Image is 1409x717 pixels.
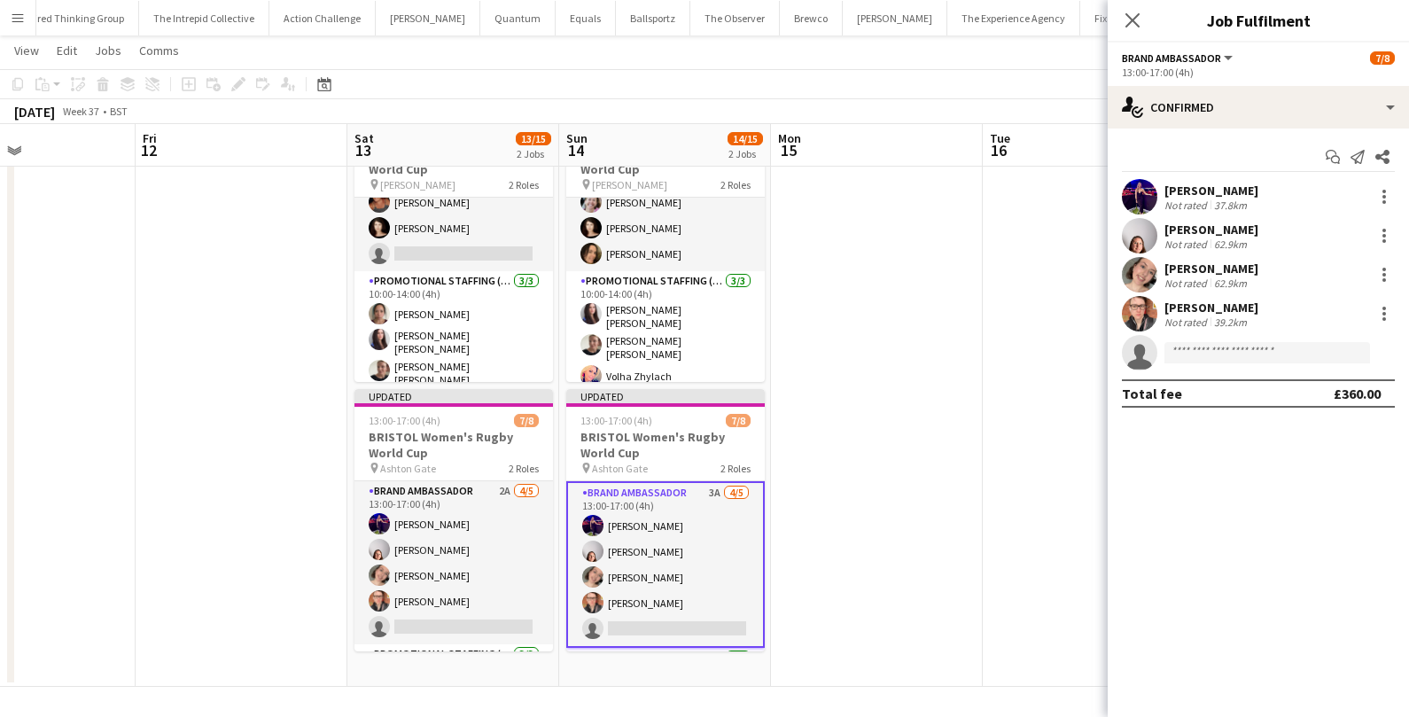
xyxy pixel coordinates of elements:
app-job-card: 09:00-14:00 (5h)7/7EXETER Women's Rugby World Cup [PERSON_NAME]2 RolesBrand Ambassador4/409:00-13... [566,120,765,382]
div: 39.2km [1210,316,1250,329]
button: Brewco [780,1,843,35]
span: 2 Roles [509,178,539,191]
div: Not rated [1164,199,1210,212]
a: View [7,39,46,62]
span: Ashton Gate [592,462,648,475]
h3: BRISTOL Women's Rugby World Cup [354,429,553,461]
span: 16 [987,140,1010,160]
div: [PERSON_NAME] [1164,183,1258,199]
span: 13/15 [516,132,551,145]
div: Not rated [1164,277,1210,290]
span: 7/8 [514,414,539,427]
app-job-card: 09:00-14:00 (5h)6/7EXETER Women's Rugby World Cup [PERSON_NAME]2 RolesBrand Ambassador1A3/409:00-... [354,120,553,382]
div: [DATE] [14,103,55,121]
div: 37.8km [1210,199,1250,212]
span: Mon [778,130,801,146]
button: Ballsportz [616,1,690,35]
span: 2 Roles [720,178,751,191]
span: 12 [140,140,157,160]
button: Inspired Thinking Group [2,1,139,35]
app-card-role: Promotional Staffing (Brand Ambassadors)3/310:00-14:00 (4h)[PERSON_NAME] [PERSON_NAME][PERSON_NAM... [566,271,765,394]
button: The Intrepid Collective [139,1,269,35]
app-card-role: Brand Ambassador3A4/513:00-17:00 (4h)[PERSON_NAME][PERSON_NAME][PERSON_NAME][PERSON_NAME] [566,481,765,648]
span: Fri [143,130,157,146]
span: 2 Roles [509,462,539,475]
span: View [14,43,39,58]
button: Equals [556,1,616,35]
span: 13:00-17:00 (4h) [369,414,440,427]
button: [PERSON_NAME] [376,1,480,35]
div: 13:00-17:00 (4h) [1122,66,1395,79]
h3: Job Fulfilment [1108,9,1409,32]
h3: BRISTOL Women's Rugby World Cup [566,429,765,461]
app-card-role: Brand Ambassador1A3/409:00-13:00 (4h)Volha Zhylach[PERSON_NAME][PERSON_NAME] [354,134,553,271]
app-card-role: Brand Ambassador2A4/513:00-17:00 (4h)[PERSON_NAME][PERSON_NAME][PERSON_NAME][PERSON_NAME] [354,481,553,644]
span: 15 [775,140,801,160]
app-card-role: Promotional Staffing (Brand Ambassadors)3/310:00-14:00 (4h)[PERSON_NAME][PERSON_NAME] [PERSON_NAM... [354,271,553,394]
button: The Observer [690,1,780,35]
app-job-card: Updated13:00-17:00 (4h)7/8BRISTOL Women's Rugby World Cup Ashton Gate2 RolesBrand Ambassador2A4/5... [354,389,553,651]
span: Sun [566,130,588,146]
button: Action Challenge [269,1,376,35]
div: 2 Jobs [728,147,762,160]
app-job-card: Updated13:00-17:00 (4h)7/8BRISTOL Women's Rugby World Cup Ashton Gate2 RolesBrand Ambassador3A4/5... [566,389,765,651]
div: [PERSON_NAME] [1164,300,1258,316]
a: Jobs [88,39,128,62]
div: Not rated [1164,316,1210,329]
div: Confirmed [1108,86,1409,129]
a: Edit [50,39,84,62]
div: 62.9km [1210,277,1250,290]
span: 2 Roles [720,462,751,475]
div: 62.9km [1210,238,1250,251]
span: Ashton Gate [380,462,436,475]
span: Jobs [95,43,121,58]
span: Week 37 [58,105,103,118]
span: Comms [139,43,179,58]
span: 13:00-17:00 (4h) [580,414,652,427]
button: Fix Radio [1080,1,1149,35]
span: 7/8 [1370,51,1395,65]
span: 14/15 [728,132,763,145]
div: Total fee [1122,385,1182,402]
span: 13 [352,140,374,160]
span: 7/8 [726,414,751,427]
div: Updated [354,389,553,403]
button: [PERSON_NAME] [843,1,947,35]
div: BST [110,105,128,118]
span: Brand Ambassador [1122,51,1221,65]
span: 14 [564,140,588,160]
div: 2 Jobs [517,147,550,160]
div: Updated [566,389,765,403]
span: [PERSON_NAME] [592,178,667,191]
div: £360.00 [1334,385,1381,402]
span: Edit [57,43,77,58]
span: Sat [354,130,374,146]
div: [PERSON_NAME] [1164,222,1258,238]
button: Quantum [480,1,556,35]
div: Not rated [1164,238,1210,251]
div: [PERSON_NAME] [1164,261,1258,277]
app-card-role: Brand Ambassador4/409:00-13:00 (4h)[PERSON_NAME][PERSON_NAME][PERSON_NAME][PERSON_NAME] [566,134,765,271]
a: Comms [132,39,186,62]
button: Brand Ambassador [1122,51,1235,65]
span: [PERSON_NAME] [380,178,455,191]
button: The Experience Agency [947,1,1080,35]
span: Tue [990,130,1010,146]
